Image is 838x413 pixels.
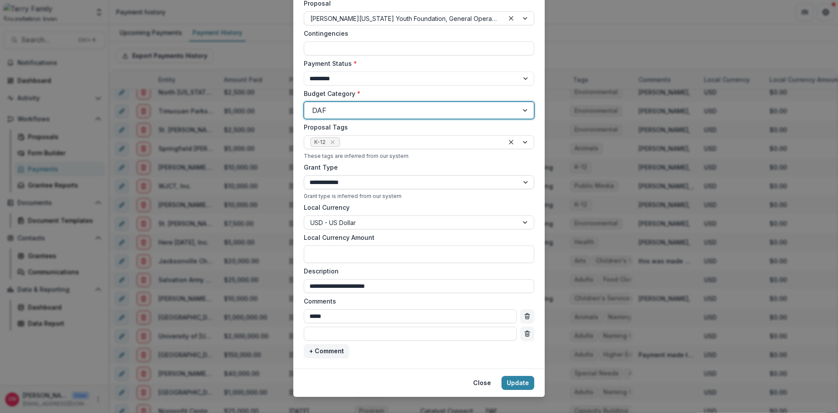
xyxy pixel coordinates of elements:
[520,309,534,323] button: delete
[304,153,534,159] div: These tags are inferred from our system
[304,89,529,98] label: Budget Category
[304,123,529,132] label: Proposal Tags
[328,138,337,147] div: Remove K-12
[501,376,534,390] button: Update
[506,137,516,147] div: Clear selected options
[304,29,529,38] label: Contingencies
[304,203,350,212] label: Local Currency
[520,327,534,341] button: delete
[314,139,326,145] span: K-12
[506,13,516,24] div: Clear selected options
[304,266,529,276] label: Description
[304,297,529,306] label: Comments
[304,233,529,242] label: Local Currency Amount
[304,193,534,199] div: Grant type is inferred from our system
[304,344,349,358] button: + Comment
[468,376,496,390] button: Close
[304,59,529,68] label: Payment Status
[304,163,529,172] label: Grant Type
